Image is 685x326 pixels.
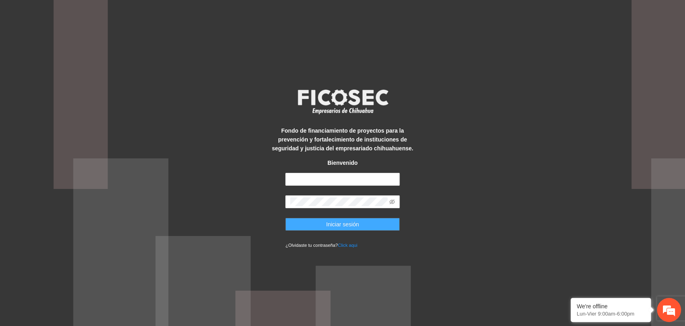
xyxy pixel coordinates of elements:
p: Lun-Vier 9:00am-6:00pm [577,311,645,317]
strong: Fondo de financiamiento de proyectos para la prevención y fortalecimiento de instituciones de seg... [272,127,413,152]
img: logo [293,87,393,117]
a: Click aqui [338,243,358,248]
span: eye-invisible [389,199,395,205]
div: We're offline [577,303,645,310]
span: Iniciar sesión [326,220,359,229]
strong: Bienvenido [327,160,358,166]
button: Iniciar sesión [285,218,400,231]
small: ¿Olvidaste tu contraseña? [285,243,357,248]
